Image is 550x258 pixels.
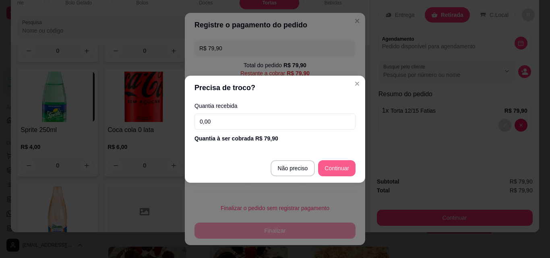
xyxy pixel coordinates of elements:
label: Quantia recebida [194,103,356,109]
button: Não preciso [271,160,315,176]
button: Continuar [318,160,356,176]
header: Precisa de troco? [185,76,365,100]
button: Close [351,77,364,90]
div: Quantia à ser cobrada R$ 79,90 [194,134,356,142]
